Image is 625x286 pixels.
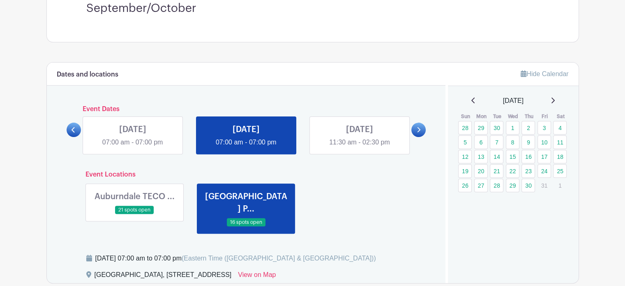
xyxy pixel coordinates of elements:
a: 23 [521,164,535,178]
p: 1 [553,179,567,192]
a: 4 [553,121,567,135]
h3: September/October [86,2,539,16]
a: 12 [458,150,472,163]
a: 13 [474,150,488,163]
a: 8 [506,135,519,149]
a: 29 [506,179,519,192]
span: [DATE] [503,96,524,106]
a: 19 [458,164,472,178]
a: 1 [506,121,519,135]
a: 15 [506,150,519,163]
a: 3 [537,121,551,135]
h6: Event Locations [79,171,414,179]
a: 9 [521,135,535,149]
th: Sun [458,112,474,121]
a: 24 [537,164,551,178]
a: 18 [553,150,567,163]
a: 26 [458,179,472,192]
a: 29 [474,121,488,135]
a: 22 [506,164,519,178]
a: 16 [521,150,535,163]
th: Tue [489,112,505,121]
a: 27 [474,179,488,192]
div: [GEOGRAPHIC_DATA], [STREET_ADDRESS] [95,270,232,283]
a: 30 [521,179,535,192]
a: 20 [474,164,488,178]
a: 21 [490,164,503,178]
a: 2 [521,121,535,135]
div: [DATE] 07:00 am to 07:00 pm [95,253,376,263]
span: (Eastern Time ([GEOGRAPHIC_DATA] & [GEOGRAPHIC_DATA])) [182,255,376,262]
a: 5 [458,135,472,149]
a: 6 [474,135,488,149]
th: Sat [553,112,569,121]
th: Thu [521,112,537,121]
a: 7 [490,135,503,149]
a: 30 [490,121,503,135]
a: View on Map [238,270,276,283]
a: 28 [458,121,472,135]
th: Wed [505,112,521,121]
a: 25 [553,164,567,178]
th: Fri [537,112,553,121]
h6: Dates and locations [57,71,118,79]
p: 31 [537,179,551,192]
a: 17 [537,150,551,163]
a: 11 [553,135,567,149]
a: 28 [490,179,503,192]
a: Hide Calendar [521,70,568,77]
a: 10 [537,135,551,149]
h6: Event Dates [81,105,412,113]
th: Mon [474,112,490,121]
a: 14 [490,150,503,163]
